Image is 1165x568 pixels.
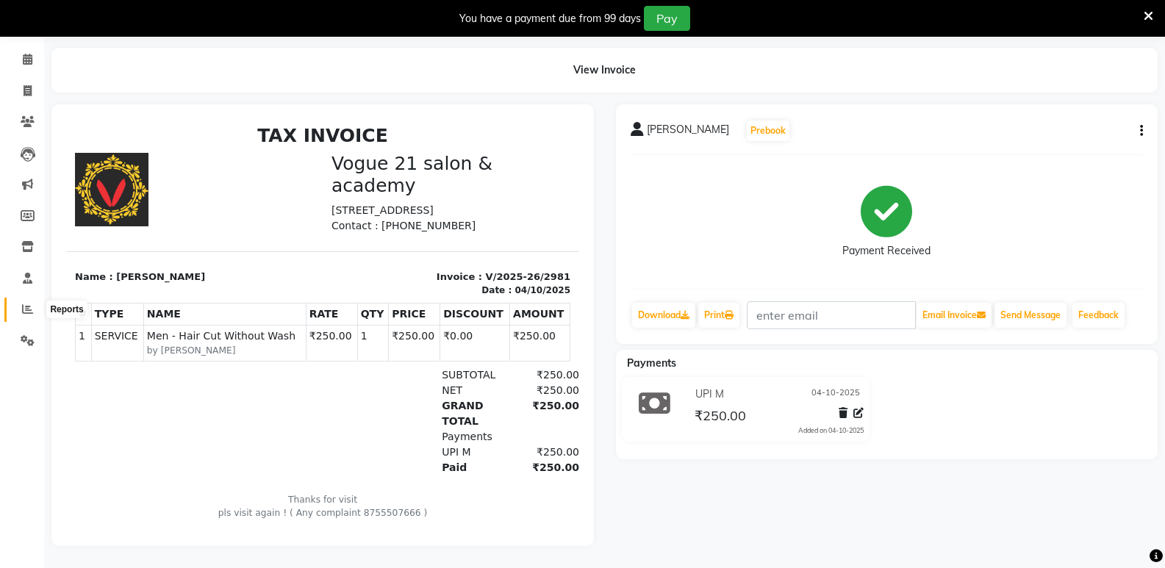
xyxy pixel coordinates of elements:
[647,122,729,143] span: [PERSON_NAME]
[323,206,374,242] td: ₹250.00
[811,387,860,402] span: 04-10-2025
[747,301,916,329] input: enter email
[440,341,513,356] div: ₹250.00
[374,184,444,206] th: DISCOUNT
[440,326,513,341] div: ₹250.00
[9,407,504,420] div: Generated By : at 04/10/2025
[291,206,322,242] td: 1
[10,206,26,242] td: 1
[994,303,1067,328] button: Send Message
[46,301,87,318] div: Reports
[265,151,504,165] p: Invoice : V/2025-26/2981
[374,206,444,242] td: ₹0.00
[367,248,440,264] div: SUBTOTAL
[240,184,291,206] th: RATE
[415,165,445,178] div: Date :
[1072,303,1125,328] a: Feedback
[265,99,504,115] p: Contact : [PHONE_NUMBER]
[367,341,440,356] div: Paid
[459,11,641,26] div: You have a payment due from 99 days
[323,184,374,206] th: PRICE
[695,407,746,428] span: ₹250.00
[367,279,440,310] div: GRAND TOTAL
[917,303,992,328] button: Email Invoice
[367,264,440,279] div: NET
[376,327,404,339] span: UPI M
[444,184,504,206] th: AMOUNT
[695,387,724,402] span: UPI M
[440,248,513,264] div: ₹250.00
[265,34,504,78] h3: Vogue 21 salon & academy
[9,151,248,165] p: Name : [PERSON_NAME]
[51,48,1158,93] div: View Invoice
[291,184,322,206] th: QTY
[9,374,504,401] p: Thanks for visit pls visit again ! ( Any complaint 8755507666 )
[747,121,789,141] button: Prebook
[9,6,504,28] h2: TAX INVOICE
[448,165,504,178] div: 04/10/2025
[698,303,739,328] a: Print
[265,84,504,99] p: [STREET_ADDRESS]
[81,225,237,238] small: by [PERSON_NAME]
[81,209,237,225] span: Men - Hair Cut Without Wash
[444,206,504,242] td: ₹250.00
[644,6,690,31] button: Pay
[632,303,695,328] a: Download
[798,425,864,436] div: Added on 04-10-2025
[10,184,26,206] th: #
[25,184,77,206] th: TYPE
[627,356,676,370] span: Payments
[367,310,440,326] div: Payments
[240,206,291,242] td: ₹250.00
[25,206,77,242] td: SERVICE
[77,184,240,206] th: NAME
[440,279,513,310] div: ₹250.00
[842,243,931,259] div: Payment Received
[440,264,513,279] div: ₹250.00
